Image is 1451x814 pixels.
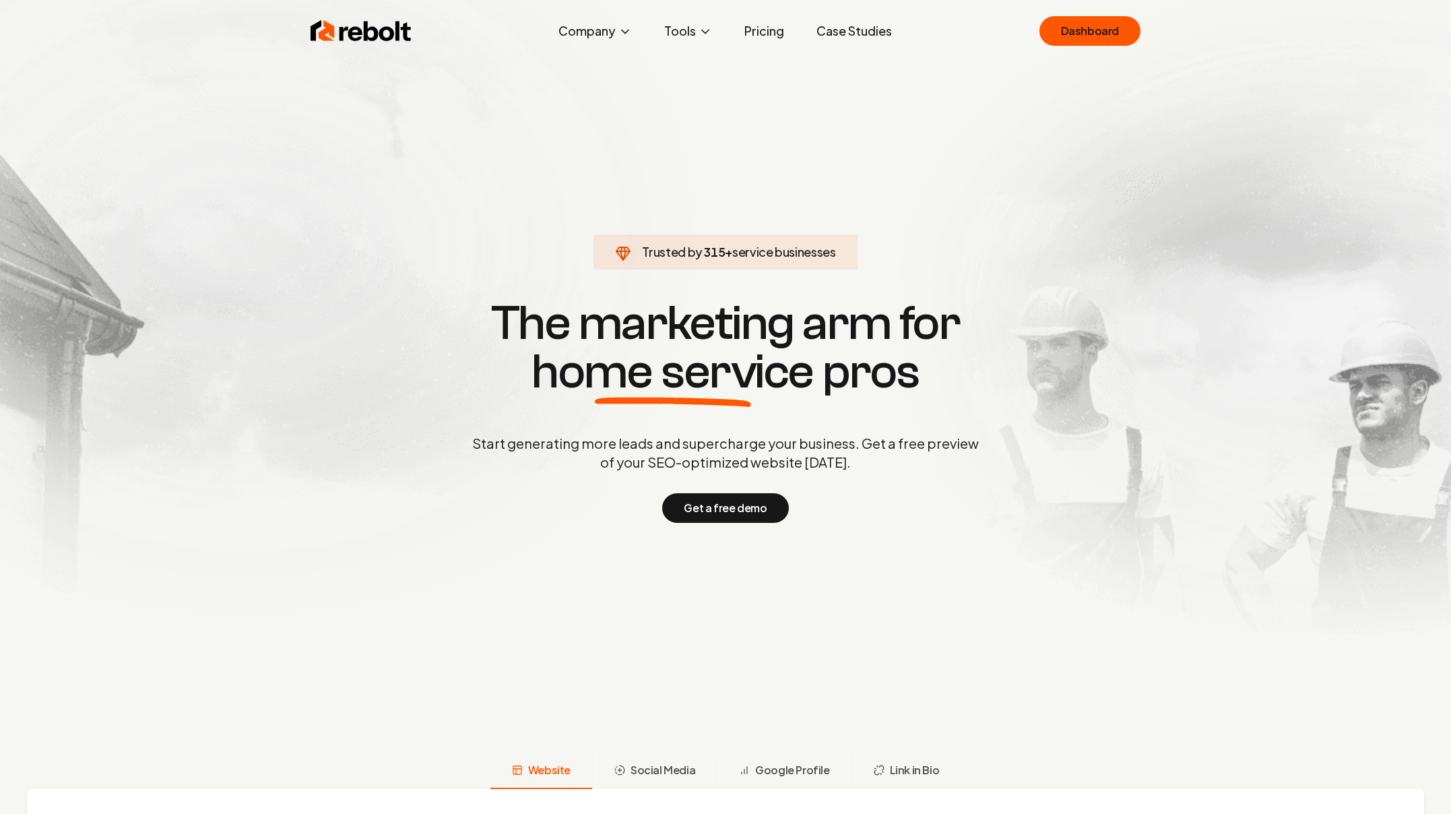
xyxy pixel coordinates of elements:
span: home service [531,348,814,396]
span: Social Media [631,762,695,778]
button: Website [490,754,592,789]
span: Link in Bio [890,762,940,778]
button: Social Media [592,754,717,789]
a: Dashboard [1039,16,1140,46]
span: + [725,244,732,259]
a: Case Studies [806,18,903,44]
button: Tools [653,18,723,44]
span: Website [528,762,571,778]
span: service businesses [732,244,836,259]
a: Pricing [734,18,795,44]
p: Start generating more leads and supercharge your business. Get a free preview of your SEO-optimiz... [470,434,981,472]
span: Google Profile [755,762,829,778]
button: Get a free demo [662,493,788,523]
button: Google Profile [717,754,851,789]
span: Trusted by [642,244,702,259]
h1: The marketing arm for pros [402,299,1049,396]
button: Link in Bio [851,754,961,789]
img: Rebolt Logo [311,18,412,44]
button: Company [548,18,643,44]
span: 315 [704,243,725,261]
